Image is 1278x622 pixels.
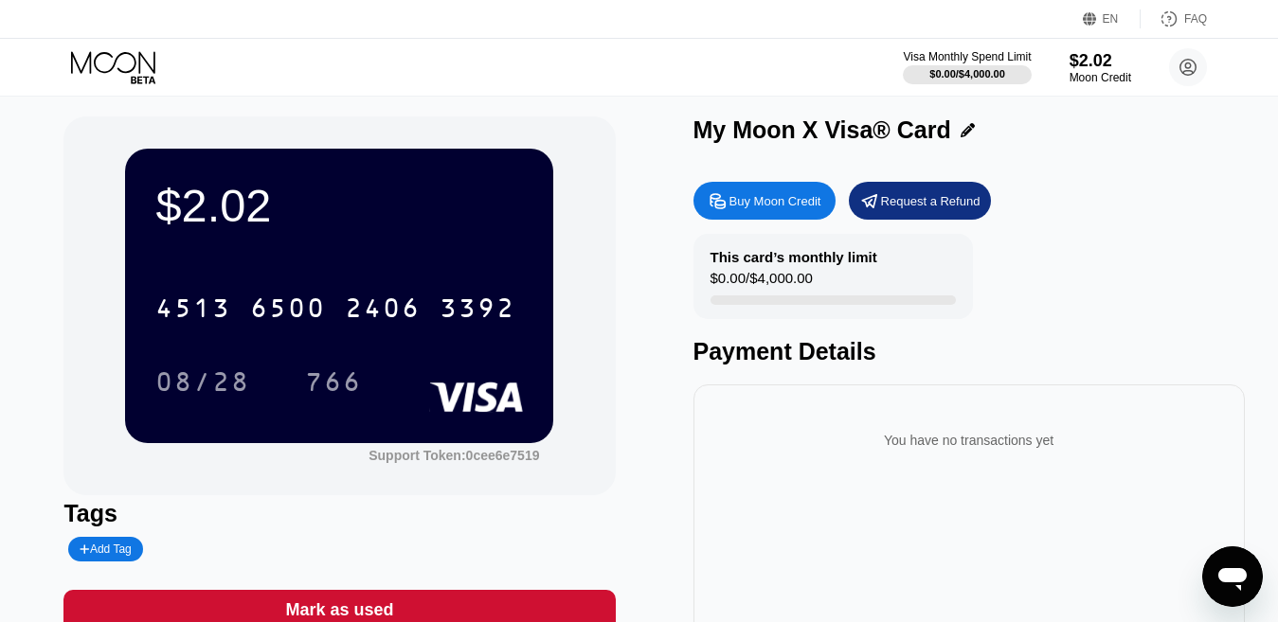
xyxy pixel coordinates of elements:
[711,270,813,295] div: $0.00 / $4,000.00
[1202,546,1263,607] iframe: Button to launch messaging window
[881,193,981,209] div: Request a Refund
[693,116,951,144] div: My Moon X Visa® Card
[693,338,1245,365] div: Payment Details
[369,448,539,463] div: Support Token:0cee6e7519
[1141,9,1207,28] div: FAQ
[709,414,1230,467] div: You have no transactions yet
[1184,12,1207,26] div: FAQ
[1070,51,1131,71] div: $2.02
[1083,9,1141,28] div: EN
[1070,71,1131,84] div: Moon Credit
[291,358,376,405] div: 766
[849,182,991,220] div: Request a Refund
[729,193,821,209] div: Buy Moon Credit
[440,295,515,326] div: 3392
[285,599,393,621] div: Mark as used
[80,542,131,556] div: Add Tag
[1070,51,1131,84] div: $2.02Moon Credit
[903,50,1031,63] div: Visa Monthly Spend Limit
[711,249,877,265] div: This card’s monthly limit
[929,68,1005,80] div: $0.00 / $4,000.00
[305,369,362,400] div: 766
[369,448,539,463] div: Support Token: 0cee6e7519
[155,295,231,326] div: 4513
[155,179,523,232] div: $2.02
[250,295,326,326] div: 6500
[903,50,1031,84] div: Visa Monthly Spend Limit$0.00/$4,000.00
[141,358,264,405] div: 08/28
[68,537,142,561] div: Add Tag
[63,500,615,527] div: Tags
[155,369,250,400] div: 08/28
[693,182,836,220] div: Buy Moon Credit
[1103,12,1119,26] div: EN
[345,295,421,326] div: 2406
[144,284,527,331] div: 4513650024063392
